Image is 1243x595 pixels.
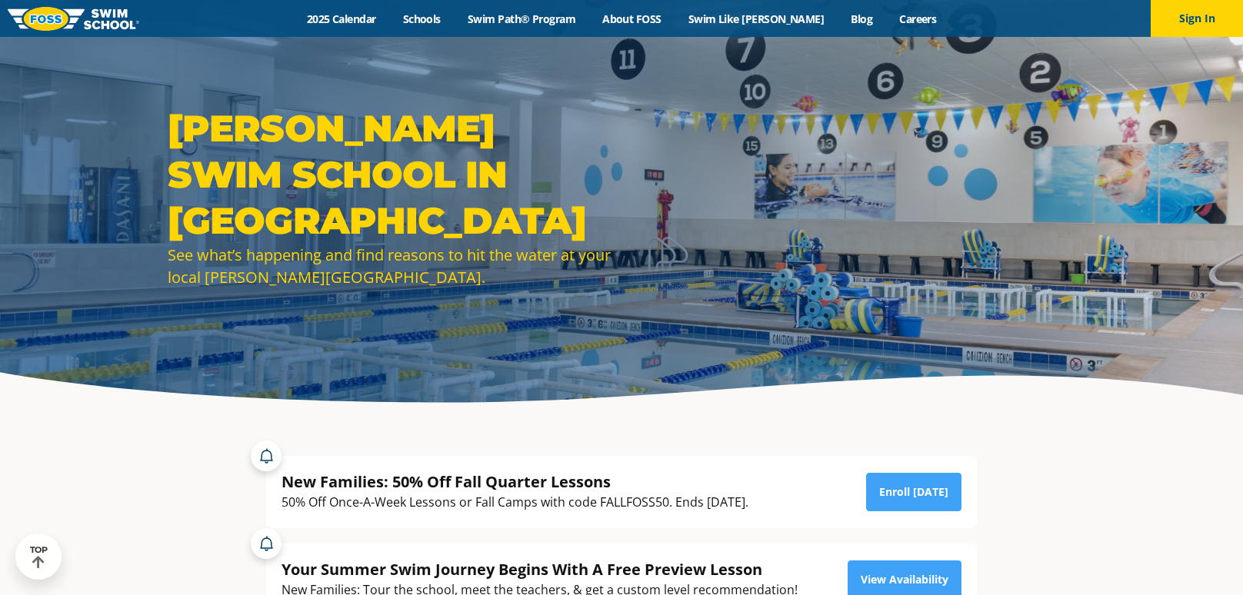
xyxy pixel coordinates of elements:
[886,12,950,26] a: Careers
[282,559,798,580] div: Your Summer Swim Journey Begins With A Free Preview Lesson
[454,12,588,26] a: Swim Path® Program
[838,12,886,26] a: Blog
[30,545,48,569] div: TOP
[389,12,454,26] a: Schools
[168,244,614,288] div: See what’s happening and find reasons to hit the water at your local [PERSON_NAME][GEOGRAPHIC_DATA].
[282,492,748,513] div: 50% Off Once-A-Week Lessons or Fall Camps with code FALLFOSS50. Ends [DATE].
[8,7,139,31] img: FOSS Swim School Logo
[282,471,748,492] div: New Families: 50% Off Fall Quarter Lessons
[293,12,389,26] a: 2025 Calendar
[866,473,961,511] a: Enroll [DATE]
[168,105,614,244] h1: [PERSON_NAME] Swim School in [GEOGRAPHIC_DATA]
[675,12,838,26] a: Swim Like [PERSON_NAME]
[589,12,675,26] a: About FOSS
